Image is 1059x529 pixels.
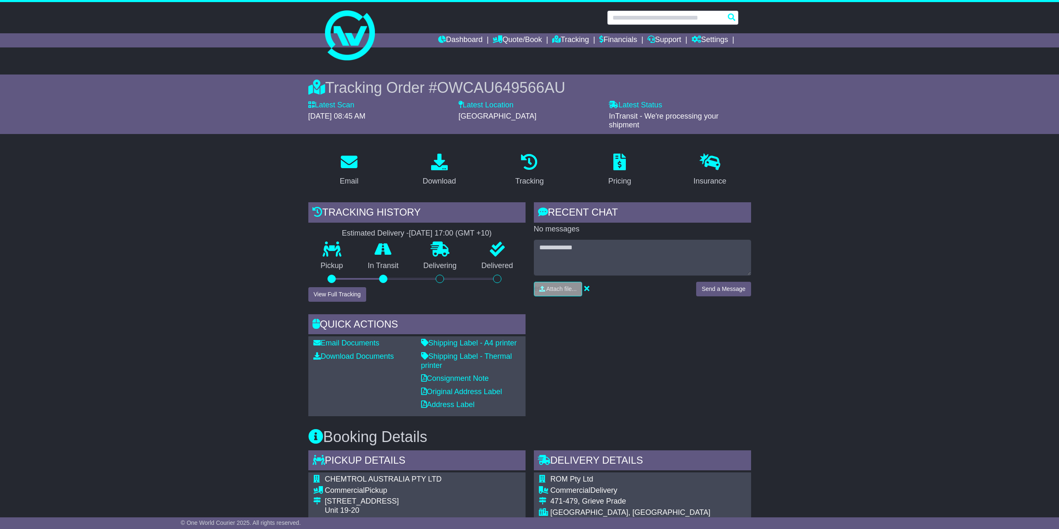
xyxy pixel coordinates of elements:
[334,151,364,190] a: Email
[325,497,485,506] div: [STREET_ADDRESS]
[421,339,517,347] a: Shipping Label - A4 printer
[694,176,727,187] div: Insurance
[308,202,526,225] div: Tracking history
[325,486,365,494] span: Commercial
[411,261,469,271] p: Delivering
[308,450,526,473] div: Pickup Details
[534,202,751,225] div: RECENT CHAT
[551,486,590,494] span: Commercial
[515,176,543,187] div: Tracking
[325,475,442,483] span: CHEMTROL AUSTRALIA PTY LTD
[696,282,751,296] button: Send a Message
[409,229,492,238] div: [DATE] 17:00 (GMT +10)
[647,33,681,47] a: Support
[308,101,355,110] label: Latest Scan
[534,450,751,473] div: Delivery Details
[355,261,411,271] p: In Transit
[308,287,366,302] button: View Full Tracking
[308,112,366,120] span: [DATE] 08:45 AM
[552,33,589,47] a: Tracking
[551,475,593,483] span: ROM Pty Ltd
[417,151,461,190] a: Download
[325,486,485,495] div: Pickup
[313,352,394,360] a: Download Documents
[308,261,356,271] p: Pickup
[308,79,751,97] div: Tracking Order #
[493,33,542,47] a: Quote/Book
[609,112,719,129] span: InTransit - We're processing your shipment
[421,374,489,382] a: Consignment Note
[510,151,549,190] a: Tracking
[469,261,526,271] p: Delivered
[325,506,485,515] div: Unit 19-20
[551,486,739,495] div: Delivery
[459,112,536,120] span: [GEOGRAPHIC_DATA]
[181,519,301,526] span: © One World Courier 2025. All rights reserved.
[308,229,526,238] div: Estimated Delivery -
[437,79,565,96] span: OWCAU649566AU
[421,387,502,396] a: Original Address Label
[313,339,379,347] a: Email Documents
[688,151,732,190] a: Insurance
[551,497,739,506] div: 471-479, Grieve Prade
[609,101,662,110] label: Latest Status
[421,400,475,409] a: Address Label
[692,33,728,47] a: Settings
[608,176,631,187] div: Pricing
[421,352,512,370] a: Shipping Label - Thermal printer
[308,429,751,445] h3: Booking Details
[340,176,358,187] div: Email
[599,33,637,47] a: Financials
[534,225,751,234] p: No messages
[551,508,739,517] div: [GEOGRAPHIC_DATA], [GEOGRAPHIC_DATA]
[423,176,456,187] div: Download
[459,101,513,110] label: Latest Location
[438,33,483,47] a: Dashboard
[308,314,526,337] div: Quick Actions
[603,151,637,190] a: Pricing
